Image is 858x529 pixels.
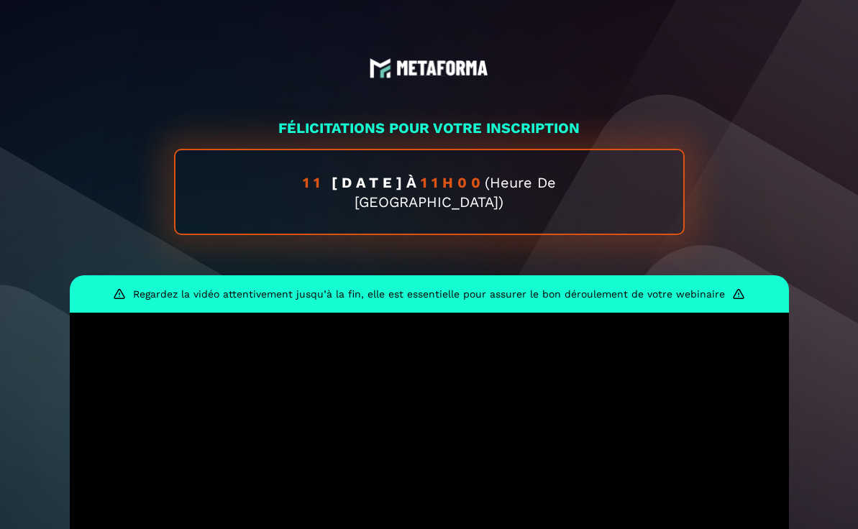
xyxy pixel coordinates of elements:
p: Regardez la vidéo attentivement jusqu’à la fin, elle est essentielle pour assurer le bon déroulem... [133,288,725,300]
span: [DATE] [332,174,406,191]
div: à [174,149,685,235]
p: FÉLICITATIONS POUR VOTRE INSCRIPTION [70,118,789,138]
span: 11h00 [421,174,485,191]
img: warning [732,287,745,300]
img: warning [113,287,126,300]
span: 11 [303,174,332,191]
img: logo [370,57,488,79]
